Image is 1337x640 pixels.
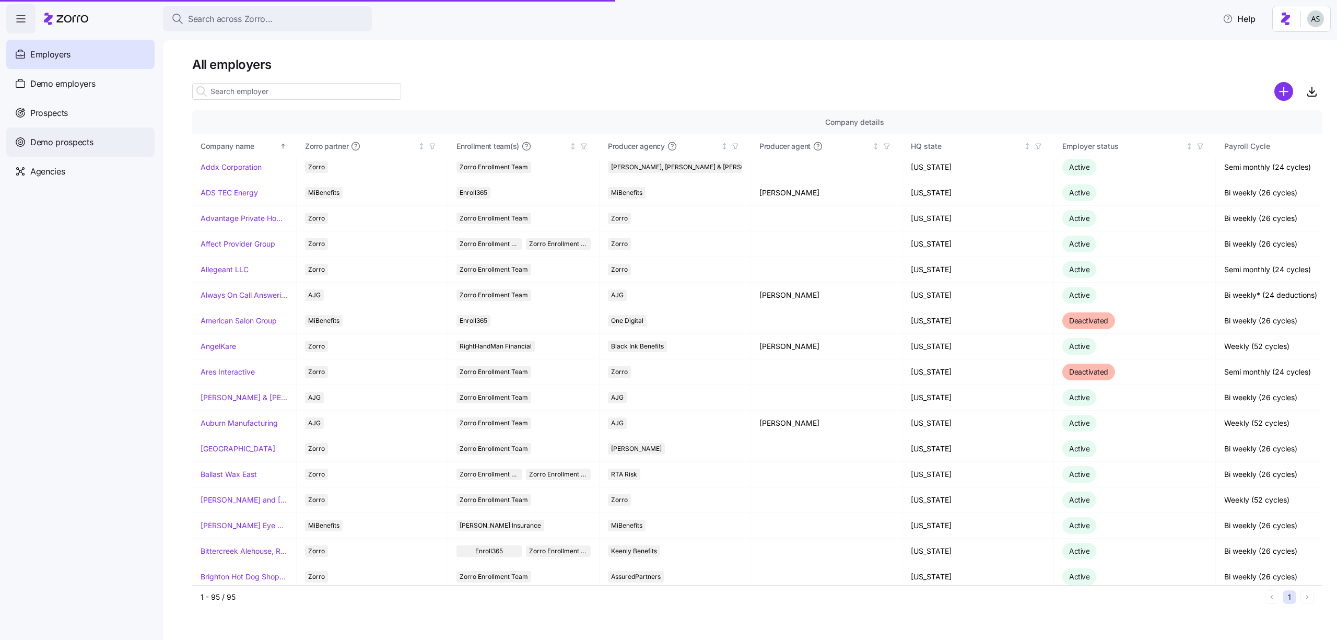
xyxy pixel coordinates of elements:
a: Ballast Wax East [201,469,257,480]
span: Zorro [611,213,628,224]
td: [US_STATE] [902,411,1054,436]
span: Active [1069,188,1089,197]
div: Not sorted [721,143,728,150]
span: [PERSON_NAME] Insurance [460,520,541,531]
span: Active [1069,470,1089,479]
span: Active [1069,290,1089,299]
td: [US_STATE] [902,180,1054,206]
span: AJG [611,289,624,301]
span: Zorro partner [305,141,348,152]
a: Advantage Private Home Care [201,213,288,224]
span: Zorro Enrollment Team [460,417,528,429]
th: Producer agentNot sorted [751,134,902,158]
span: RightHandMan Financial [460,341,532,352]
a: Bittercreek Alehouse, Red Feather Lounge, Diablo & Sons Saloon [201,546,288,556]
span: Producer agency [608,141,665,152]
td: [PERSON_NAME] [751,283,902,308]
a: Demo prospects [6,127,155,157]
span: Active [1069,265,1089,274]
span: AssuredPartners [611,571,661,583]
div: Sorted ascending [279,143,287,150]
a: [PERSON_NAME] and [PERSON_NAME]'s Furniture [201,495,288,505]
a: Prospects [6,98,155,127]
td: [PERSON_NAME] [751,334,902,359]
span: Zorro [308,494,325,506]
span: Zorro Enrollment Team [460,213,528,224]
button: Search across Zorro... [163,6,372,31]
span: Demo employers [30,77,96,90]
span: Active [1069,342,1089,351]
td: [US_STATE] [902,206,1054,231]
span: Deactivated [1069,367,1108,376]
span: Zorro [308,238,325,250]
th: Company nameSorted ascending [192,134,297,158]
span: Zorro [611,494,628,506]
span: RTA Risk [611,469,637,480]
a: AngelKare [201,341,236,352]
div: Not sorted [569,143,577,150]
span: MiBenefits [611,187,642,199]
span: AJG [611,417,624,429]
span: Zorro [308,213,325,224]
span: [PERSON_NAME], [PERSON_NAME] & [PERSON_NAME] [611,161,773,173]
td: [US_STATE] [902,487,1054,513]
span: Zorro [611,238,628,250]
span: Zorro Enrollment Experts [529,238,588,250]
span: One Digital [611,315,643,327]
svg: add icon [1274,82,1293,101]
td: [US_STATE] [902,385,1054,411]
div: Not sorted [418,143,425,150]
th: Employer statusNot sorted [1054,134,1216,158]
input: Search employer [192,83,401,100]
td: [US_STATE] [902,334,1054,359]
td: [US_STATE] [902,257,1054,283]
span: Enrollment team(s) [456,141,519,152]
td: [US_STATE] [902,231,1054,257]
span: Active [1069,393,1089,402]
span: Zorro Enrollment Team [460,264,528,275]
span: Enroll365 [460,315,487,327]
span: Zorro Enrollment Team [460,392,528,403]
div: Not sorted [1186,143,1193,150]
span: MiBenefits [308,520,339,531]
span: Black Ink Benefits [611,341,664,352]
span: Search across Zorro... [188,13,273,26]
td: [US_STATE] [902,155,1054,180]
span: Zorro Enrollment Team [460,571,528,583]
span: [PERSON_NAME] [611,443,662,455]
a: American Salon Group [201,316,277,326]
button: 1 [1283,590,1296,604]
img: c4d3a52e2a848ea5f7eb308790fba1e4 [1307,10,1324,27]
button: Help [1214,8,1264,29]
span: MiBenefits [611,520,642,531]
span: Zorro [308,341,325,352]
div: HQ state [911,141,1022,152]
button: Next page [1300,590,1314,604]
span: Active [1069,572,1089,581]
th: Enrollment team(s)Not sorted [448,134,600,158]
th: Producer agencyNot sorted [600,134,751,158]
td: [US_STATE] [902,308,1054,334]
span: Active [1069,418,1089,427]
div: Not sorted [872,143,879,150]
span: AJG [308,289,321,301]
span: Enroll365 [475,545,503,557]
span: Active [1069,521,1089,530]
span: Active [1069,162,1089,171]
a: ADS TEC Energy [201,188,258,198]
span: Active [1069,546,1089,555]
span: Active [1069,444,1089,453]
span: Zorro Enrollment Team [460,289,528,301]
span: Zorro Enrollment Team [460,494,528,506]
span: Producer agent [759,141,811,152]
a: [PERSON_NAME] & [PERSON_NAME]'s [201,392,288,403]
span: Agencies [30,165,65,178]
span: Zorro Enrollment Experts [529,469,588,480]
span: Active [1069,239,1089,248]
a: Affect Provider Group [201,239,275,249]
td: [US_STATE] [902,436,1054,462]
a: [GEOGRAPHIC_DATA] [201,444,275,454]
a: Auburn Manufacturing [201,418,278,428]
span: Help [1223,13,1256,25]
span: MiBenefits [308,187,339,199]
